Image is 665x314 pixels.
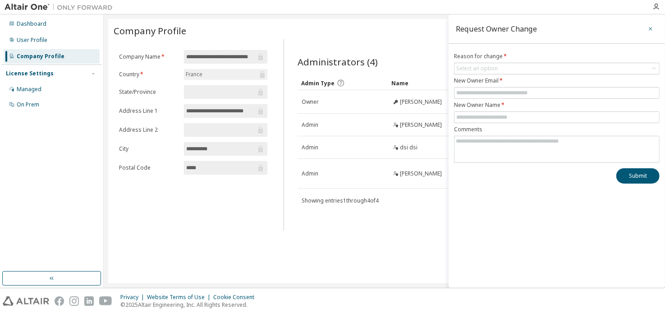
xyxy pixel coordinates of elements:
[456,65,498,72] div: Select an option
[114,24,186,37] span: Company Profile
[84,296,94,306] img: linkedin.svg
[454,63,659,74] div: Select an option
[119,107,179,115] label: Address Line 1
[400,144,417,151] span: dsi dsi
[17,20,46,28] div: Dashboard
[302,170,318,177] span: Admin
[119,126,179,134] label: Address Line 2
[302,121,318,129] span: Admin
[120,294,147,301] div: Privacy
[17,101,39,108] div: On Prem
[147,294,213,301] div: Website Terms of Use
[298,55,378,68] span: Administrators (4)
[301,79,335,87] span: Admin Type
[454,53,660,60] label: Reason for change
[119,88,179,96] label: State/Province
[120,301,260,309] p: © 2025 Altair Engineering, Inc. All Rights Reserved.
[302,98,319,106] span: Owner
[184,69,204,79] div: France
[99,296,112,306] img: youtube.svg
[55,296,64,306] img: facebook.svg
[400,121,442,129] span: [PERSON_NAME]
[119,145,179,152] label: City
[6,70,54,77] div: License Settings
[400,170,442,177] span: [PERSON_NAME]
[302,197,379,204] span: Showing entries 1 through 4 of 4
[616,168,660,184] button: Submit
[454,126,660,133] label: Comments
[119,71,179,78] label: Country
[69,296,79,306] img: instagram.svg
[184,69,267,80] div: France
[454,102,660,109] label: New Owner Name
[119,164,179,171] label: Postal Code
[302,144,318,151] span: Admin
[454,77,660,84] label: New Owner Email
[17,53,64,60] div: Company Profile
[456,25,537,32] div: Request Owner Change
[17,86,41,93] div: Managed
[17,37,47,44] div: User Profile
[400,98,442,106] span: [PERSON_NAME]
[5,3,117,12] img: Altair One
[119,53,179,60] label: Company Name
[391,76,474,90] div: Name
[213,294,260,301] div: Cookie Consent
[3,296,49,306] img: altair_logo.svg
